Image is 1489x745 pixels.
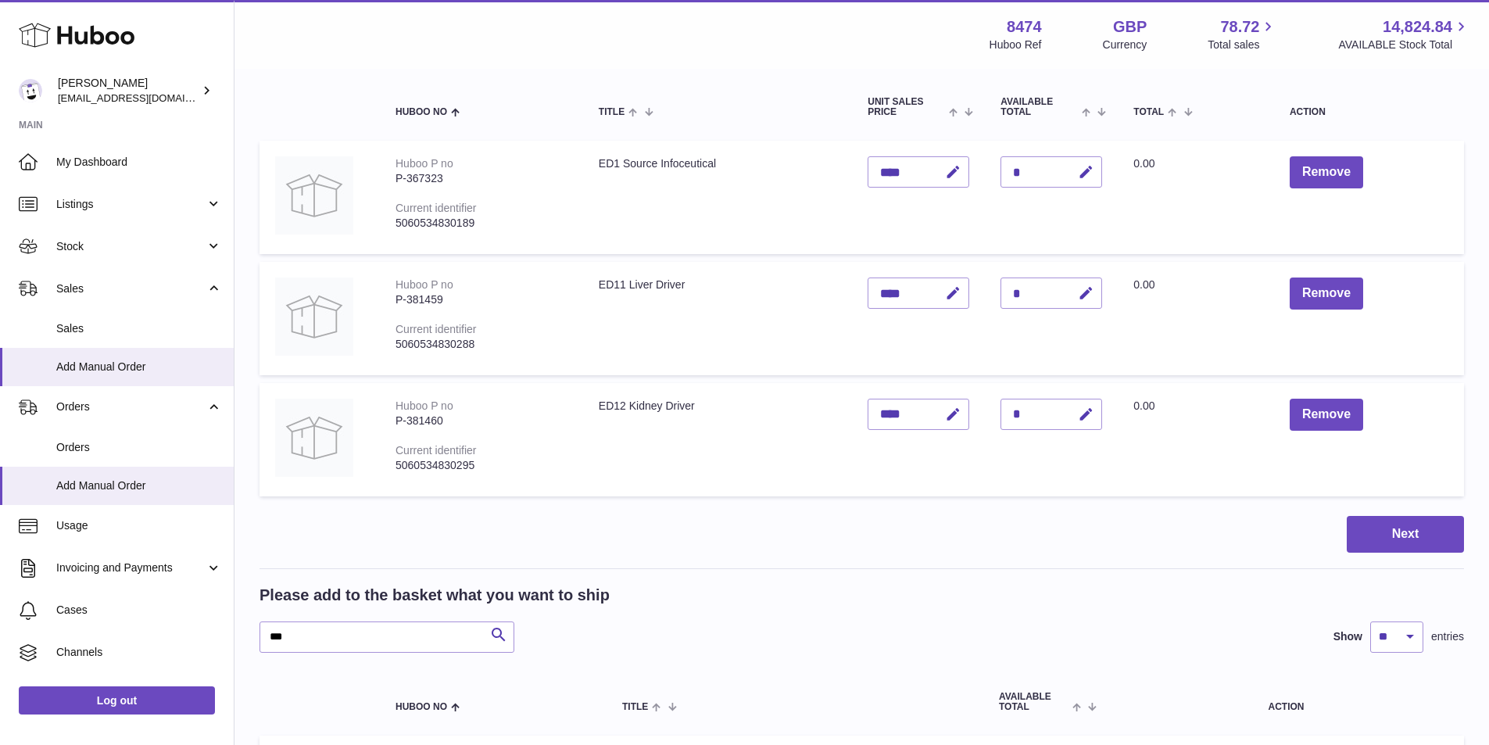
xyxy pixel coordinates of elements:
button: Next [1347,516,1464,553]
button: Remove [1290,156,1363,188]
span: Orders [56,440,222,455]
div: Current identifier [396,444,477,457]
a: 78.72 Total sales [1208,16,1277,52]
span: Channels [56,645,222,660]
span: 0.00 [1133,157,1154,170]
div: Huboo P no [396,399,453,412]
span: Usage [56,518,222,533]
img: ED12 Kidney Driver [275,399,353,477]
div: Huboo P no [396,278,453,291]
img: ED1 Source Infoceutical [275,156,353,235]
div: 5060534830295 [396,458,567,473]
span: Huboo no [396,107,447,117]
span: My Dashboard [56,155,222,170]
div: Currency [1103,38,1147,52]
td: ED12 Kidney Driver [583,383,852,496]
strong: 8474 [1007,16,1042,38]
span: Sales [56,281,206,296]
label: Show [1333,629,1362,644]
span: AVAILABLE Total [999,692,1068,712]
span: Add Manual Order [56,360,222,374]
span: Stock [56,239,206,254]
th: Action [1108,676,1464,728]
div: Action [1290,107,1448,117]
span: Title [599,107,625,117]
a: 14,824.84 AVAILABLE Stock Total [1338,16,1470,52]
div: [PERSON_NAME] [58,76,199,106]
h2: Please add to the basket what you want to ship [260,585,610,606]
div: Huboo Ref [990,38,1042,52]
span: Listings [56,197,206,212]
span: Orders [56,399,206,414]
span: 78.72 [1220,16,1259,38]
div: 5060534830288 [396,337,567,352]
div: P-367323 [396,171,567,186]
span: AVAILABLE Total [1000,97,1078,117]
div: Current identifier [396,323,477,335]
span: Title [622,702,648,712]
span: 0.00 [1133,278,1154,291]
span: Sales [56,321,222,336]
span: Cases [56,603,222,618]
span: 0.00 [1133,399,1154,412]
span: AVAILABLE Stock Total [1338,38,1470,52]
div: P-381459 [396,292,567,307]
td: ED11 Liver Driver [583,262,852,375]
span: Invoicing and Payments [56,561,206,575]
span: entries [1431,629,1464,644]
a: Log out [19,686,215,715]
div: Current identifier [396,202,477,214]
div: Huboo P no [396,157,453,170]
span: 14,824.84 [1383,16,1452,38]
span: Total [1133,107,1164,117]
img: orders@neshealth.com [19,79,42,102]
span: Huboo no [396,702,447,712]
span: [EMAIL_ADDRESS][DOMAIN_NAME] [58,91,230,104]
span: Total sales [1208,38,1277,52]
img: ED11 Liver Driver [275,278,353,356]
td: ED1 Source Infoceutical [583,141,852,254]
button: Remove [1290,278,1363,310]
div: P-381460 [396,414,567,428]
div: 5060534830189 [396,216,567,231]
span: Unit Sales Price [868,97,945,117]
strong: GBP [1113,16,1147,38]
button: Remove [1290,399,1363,431]
span: Add Manual Order [56,478,222,493]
